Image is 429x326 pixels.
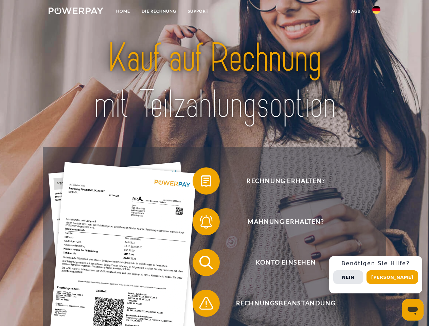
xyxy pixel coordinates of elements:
img: title-powerpay_de.svg [65,33,364,130]
a: DIE RECHNUNG [136,5,182,17]
img: qb_bell.svg [198,213,215,230]
span: Konto einsehen [202,249,369,276]
a: agb [345,5,367,17]
div: Schnellhilfe [329,256,422,293]
iframe: Schaltfläche zum Öffnen des Messaging-Fensters [402,299,424,321]
a: Home [110,5,136,17]
span: Rechnungsbeanstandung [202,290,369,317]
img: de [372,6,380,14]
img: qb_bill.svg [198,173,215,189]
button: Konto einsehen [193,249,369,276]
button: [PERSON_NAME] [367,270,418,284]
a: SUPPORT [182,5,214,17]
h3: Benötigen Sie Hilfe? [333,260,418,267]
button: Nein [333,270,363,284]
button: Rechnungsbeanstandung [193,290,369,317]
img: qb_warning.svg [198,295,215,312]
button: Rechnung erhalten? [193,167,369,195]
button: Mahnung erhalten? [193,208,369,235]
span: Rechnung erhalten? [202,167,369,195]
img: logo-powerpay-white.svg [49,7,103,14]
img: qb_search.svg [198,254,215,271]
span: Mahnung erhalten? [202,208,369,235]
